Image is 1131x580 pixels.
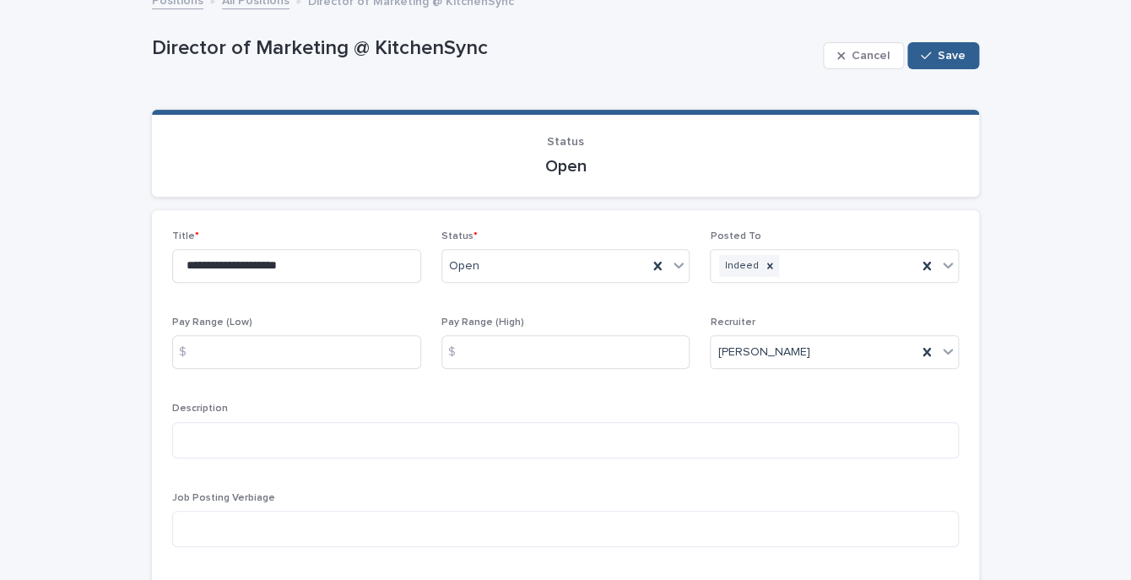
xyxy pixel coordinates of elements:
[719,255,760,278] div: Indeed
[441,335,475,369] div: $
[172,404,228,414] span: Description
[152,36,816,61] p: Director of Marketing @ KitchenSync
[547,136,584,148] span: Status
[710,317,755,328] span: Recruiter
[441,231,478,241] span: Status
[710,231,760,241] span: Posted To
[938,50,966,62] span: Save
[823,42,904,69] button: Cancel
[172,317,252,328] span: Pay Range (Low)
[852,50,890,62] span: Cancel
[907,42,979,69] button: Save
[172,231,199,241] span: Title
[717,344,809,361] span: [PERSON_NAME]
[172,156,959,176] p: Open
[449,257,479,275] span: Open
[172,493,275,503] span: Job Posting Verbiage
[441,317,524,328] span: Pay Range (High)
[172,335,206,369] div: $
